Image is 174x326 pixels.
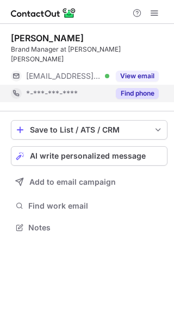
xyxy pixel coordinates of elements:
[116,71,159,81] button: Reveal Button
[11,198,167,214] button: Find work email
[116,88,159,99] button: Reveal Button
[30,152,146,160] span: AI write personalized message
[26,71,101,81] span: [EMAIL_ADDRESS][DOMAIN_NAME]
[11,146,167,166] button: AI write personalized message
[11,172,167,192] button: Add to email campaign
[11,7,76,20] img: ContactOut v5.3.10
[11,45,167,64] div: Brand Manager at [PERSON_NAME] [PERSON_NAME]
[28,223,163,233] span: Notes
[11,220,167,235] button: Notes
[28,201,163,211] span: Find work email
[11,33,84,43] div: [PERSON_NAME]
[30,126,148,134] div: Save to List / ATS / CRM
[29,178,116,186] span: Add to email campaign
[11,120,167,140] button: save-profile-one-click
